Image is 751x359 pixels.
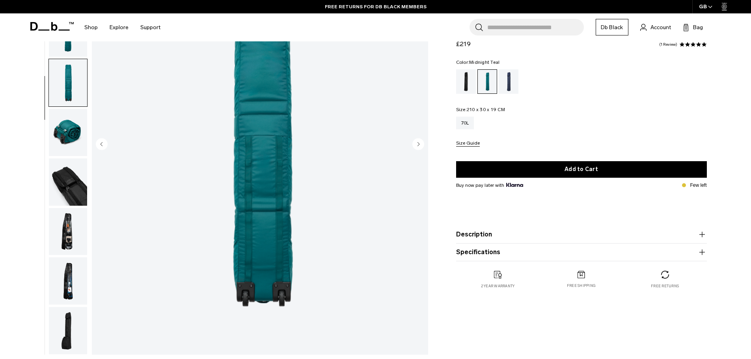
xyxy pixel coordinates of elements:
legend: Color: [456,60,500,65]
a: Support [140,13,160,41]
a: 70L [456,117,474,129]
a: 1 reviews [659,43,677,47]
button: Snow Roller 70L Midnight Teal [48,208,88,256]
a: Black Out [456,69,476,94]
a: Shop [84,13,98,41]
img: Snow Roller 70L Midnight Teal [49,257,87,305]
img: Snow Roller 70L Midnight Teal [49,307,87,354]
button: Previous slide [96,138,108,151]
button: Snow Roller 70L Midnight Teal [48,307,88,355]
a: Blue Hour [499,69,518,94]
p: 2 year warranty [481,283,515,289]
span: Account [650,23,671,32]
a: Midnight Teal [477,69,497,94]
p: Free returns [651,283,679,289]
p: Free shipping [567,283,596,288]
img: {"height" => 20, "alt" => "Klarna"} [506,183,523,187]
a: Db Black [596,19,628,35]
button: Specifications [456,247,707,257]
a: FREE RETURNS FOR DB BLACK MEMBERS [325,3,427,10]
span: Midnight Teal [469,60,499,65]
button: Size Guide [456,141,480,147]
img: Snow Roller 70L Midnight Teal [49,158,87,206]
button: Add to Cart [456,161,707,178]
span: £219 [456,40,471,48]
a: Explore [110,13,129,41]
span: 210 x 30 x 19 CM [467,107,505,112]
a: Account [640,22,671,32]
legend: Size: [456,107,505,112]
button: Next slide [412,138,424,151]
button: Snow Roller 70L Midnight Teal [48,59,88,107]
img: Snow Roller 70L Midnight Teal [49,208,87,255]
button: Snow Roller 70L Midnight Teal [48,257,88,305]
nav: Main Navigation [78,13,166,41]
button: Description [456,230,707,239]
span: Buy now pay later with [456,182,523,189]
img: Snow Roller 70L Midnight Teal [49,109,87,156]
button: Snow Roller 70L Midnight Teal [48,158,88,206]
span: Bag [693,23,703,32]
img: Snow Roller 70L Midnight Teal [49,59,87,106]
button: Snow Roller 70L Midnight Teal [48,108,88,156]
button: Bag [683,22,703,32]
p: Few left [690,182,706,189]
